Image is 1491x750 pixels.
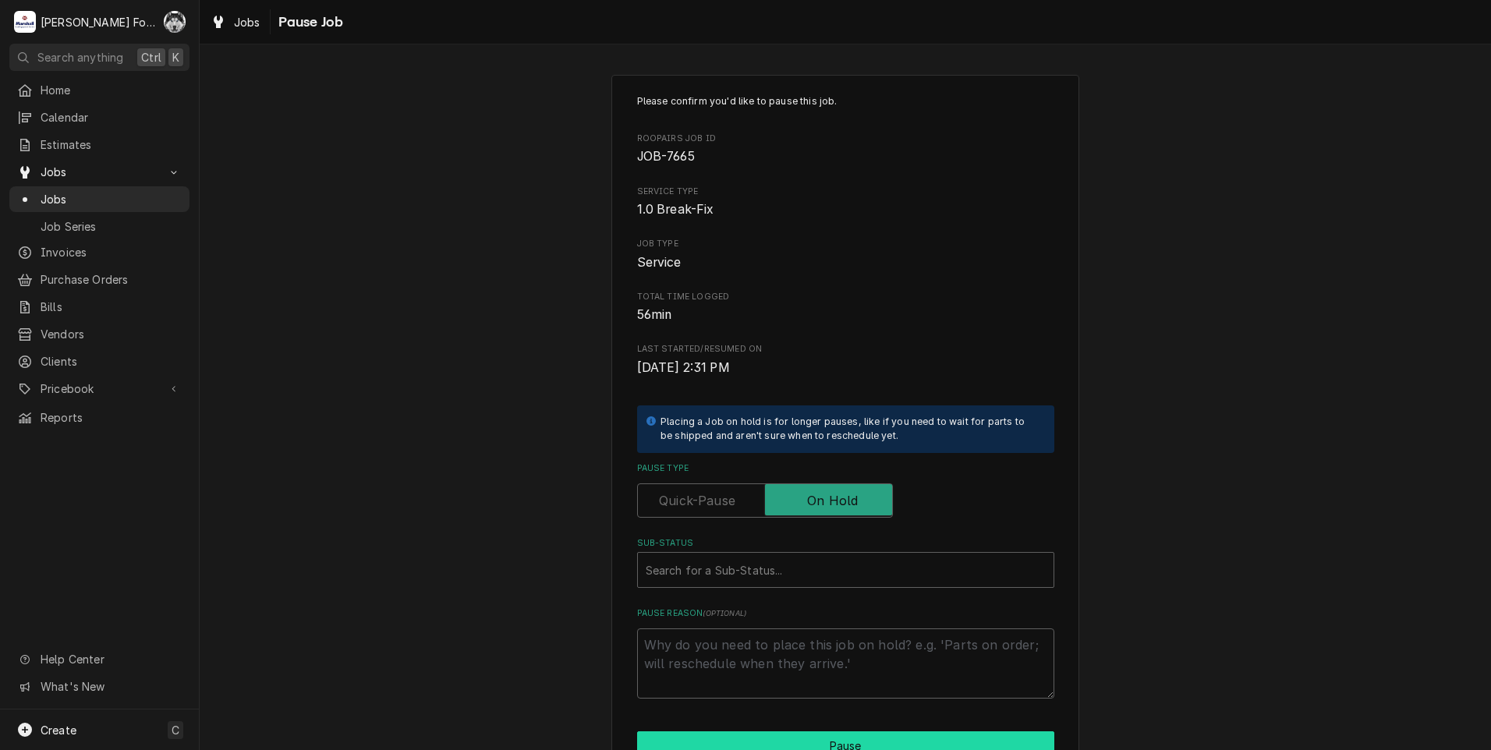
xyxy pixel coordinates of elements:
span: Calendar [41,109,182,126]
span: Job Type [637,253,1054,272]
a: Calendar [9,104,189,130]
div: C( [164,11,186,33]
div: Last Started/Resumed On [637,343,1054,377]
a: Vendors [9,321,189,347]
span: Total Time Logged [637,306,1054,324]
a: Home [9,77,189,103]
span: Roopairs Job ID [637,133,1054,145]
div: Job Type [637,238,1054,271]
a: Clients [9,348,189,374]
span: Job Series [41,218,182,235]
span: Pricebook [41,380,158,397]
span: Jobs [234,14,260,30]
span: Create [41,723,76,737]
span: ( optional ) [703,609,746,617]
span: Jobs [41,191,182,207]
span: What's New [41,678,180,695]
span: Service Type [637,186,1054,198]
span: Last Started/Resumed On [637,359,1054,377]
span: Job Type [637,238,1054,250]
div: Sub-Status [637,537,1054,588]
span: Purchase Orders [41,271,182,288]
a: Jobs [204,9,267,35]
span: Service Type [637,200,1054,219]
span: Bills [41,299,182,315]
span: K [172,49,179,65]
a: Estimates [9,132,189,157]
label: Pause Type [637,462,1054,475]
span: Search anything [37,49,123,65]
div: Chris Murphy (103)'s Avatar [164,11,186,33]
label: Sub-Status [637,537,1054,550]
p: Please confirm you'd like to pause this job. [637,94,1054,108]
div: Pause Type [637,462,1054,518]
span: 56min [637,307,672,322]
span: Total Time Logged [637,291,1054,303]
span: Reports [41,409,182,426]
span: Ctrl [141,49,161,65]
div: M [14,11,36,33]
span: JOB-7665 [637,149,695,164]
button: Search anythingCtrlK [9,44,189,71]
div: Placing a Job on hold is for longer pauses, like if you need to wait for parts to be shipped and ... [661,415,1039,444]
a: Go to Jobs [9,159,189,185]
a: Bills [9,294,189,320]
span: Home [41,82,182,98]
div: [PERSON_NAME] Food Equipment Service [41,14,155,30]
span: Vendors [41,326,182,342]
span: Help Center [41,651,180,667]
div: Roopairs Job ID [637,133,1054,166]
div: Total Time Logged [637,291,1054,324]
span: Invoices [41,244,182,260]
label: Pause Reason [637,607,1054,620]
div: Service Type [637,186,1054,219]
a: Go to Pricebook [9,376,189,402]
span: Jobs [41,164,158,180]
span: 1.0 Break-Fix [637,202,714,217]
div: Marshall Food Equipment Service's Avatar [14,11,36,33]
span: C [172,722,179,738]
a: Purchase Orders [9,267,189,292]
span: Service [637,255,682,270]
span: Pause Job [274,12,343,33]
span: Estimates [41,136,182,153]
a: Invoices [9,239,189,265]
div: Job Pause Form [637,94,1054,699]
a: Job Series [9,214,189,239]
a: Go to What's New [9,674,189,699]
span: Last Started/Resumed On [637,343,1054,356]
a: Jobs [9,186,189,212]
span: Roopairs Job ID [637,147,1054,166]
span: Clients [41,353,182,370]
a: Reports [9,405,189,430]
a: Go to Help Center [9,646,189,672]
div: Pause Reason [637,607,1054,699]
span: [DATE] 2:31 PM [637,360,730,375]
